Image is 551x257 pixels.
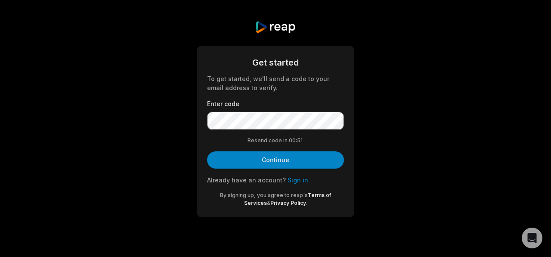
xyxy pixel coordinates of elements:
[207,151,344,169] button: Continue
[306,200,307,206] span: .
[297,137,304,144] span: 51
[207,99,344,108] label: Enter code
[255,21,296,34] img: reap
[220,192,308,198] span: By signing up, you agree to reap's
[522,228,542,248] div: Open Intercom Messenger
[207,56,344,69] div: Get started
[288,176,308,184] a: Sign in
[207,176,286,184] span: Already have an account?
[207,74,344,92] div: To get started, we'll send a code to your email address to verify.
[244,192,331,206] a: Terms of Services
[270,200,306,206] a: Privacy Policy
[267,200,270,206] span: &
[207,137,344,144] div: Resend code in 00:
